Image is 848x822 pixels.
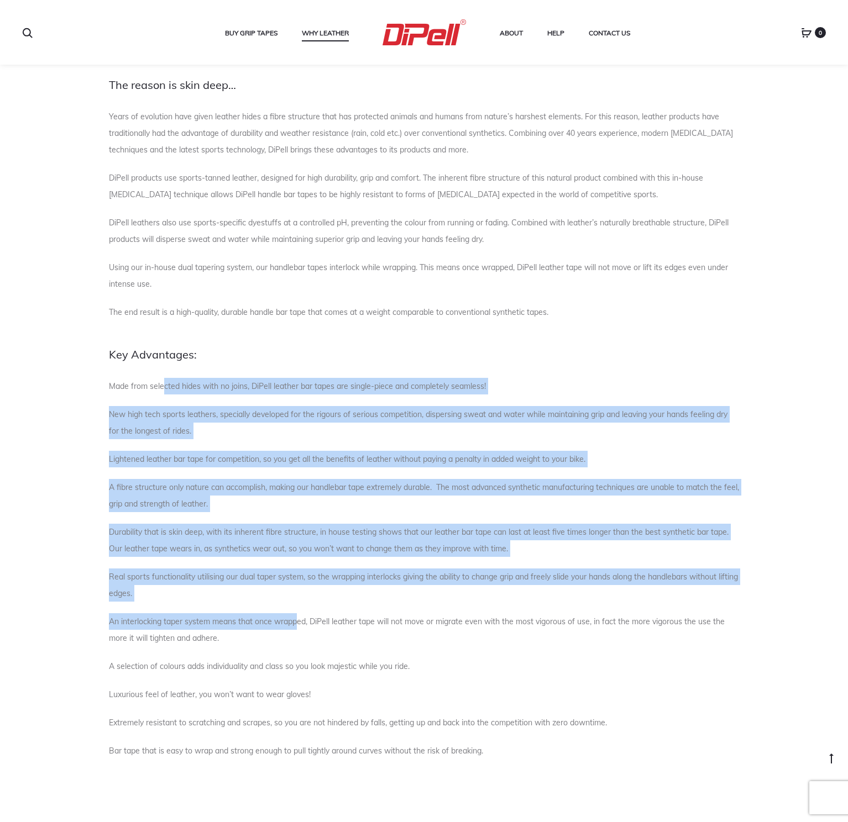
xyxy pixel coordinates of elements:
[109,524,739,557] p: Durability that is skin deep, with its inherent fibre structure, in house testing shows that our ...
[815,27,826,38] span: 0
[109,170,739,203] p: DiPell products use sports-tanned leather, designed for high durability, grip and comfort. The in...
[109,108,739,158] p: Years of evolution have given leather hides a fibre structure that has protected animals and huma...
[109,613,739,646] p: An interlocking taper system means that once wrapped, DiPell leather tape will not move or migrat...
[109,304,739,320] p: The end result is a high-quality, durable handle bar tape that comes at a weight comparable to co...
[109,259,739,292] p: Using our in-house dual tapering system, our handlebar tapes interlock while wrapping. This means...
[589,26,630,40] a: Contact Us
[109,714,739,731] p: Extremely resistant to scratching and scrapes, so you are not hindered by falls, getting up and b...
[109,378,739,394] p: Made from selected hides with no joins, DiPell leather bar tapes are single-piece and completely ...
[500,26,523,40] a: About
[109,451,739,467] p: Lightened leather bar tape for competition, so you get all the benefits of leather without paying...
[302,26,349,40] a: Why Leather
[109,406,739,439] p: New high tech sports leathers, specially developed for the rigours of serious competition, disper...
[109,658,739,675] p: A selection of colours adds individuality and class so you look majestic while you ride.
[109,78,739,92] h3: The reason is skin deep…
[109,568,739,602] p: Real sports functionality utilising our dual taper system, so the wrapping interlocks giving the ...
[801,28,812,38] a: 0
[109,214,739,247] p: DiPell leathers also use sports-specific dyestuffs at a controlled pH, preventing the colour from...
[109,742,739,759] p: Bar tape that is easy to wrap and strong enough to pull tightly around curves without the risk of...
[225,26,278,40] a: Buy Grip Tapes
[109,686,739,703] p: Luxurious feel of leather, you won’t want to wear gloves!
[109,348,739,361] h3: Key Advantages:
[109,479,739,512] p: A fibre structure only nature can accomplish, making our handlebar tape extremely durable. The mo...
[547,26,564,40] a: Help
